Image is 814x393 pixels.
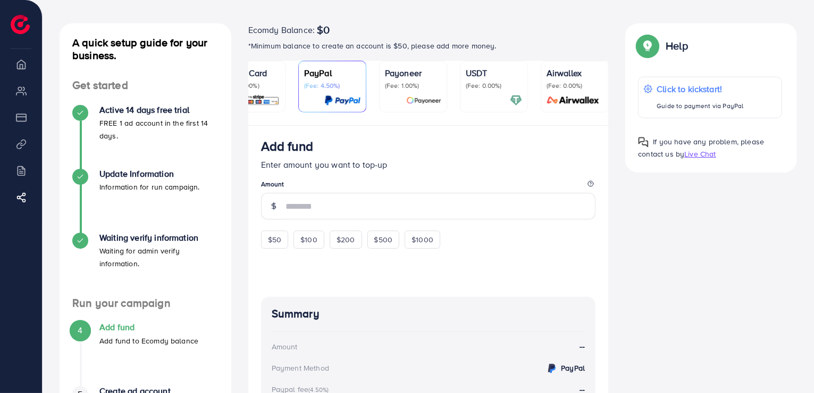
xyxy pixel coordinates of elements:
[272,363,329,373] div: Payment Method
[317,23,330,36] span: $0
[78,324,82,337] span: 4
[99,233,219,243] h4: Waiting verify information
[337,234,355,245] span: $200
[304,67,360,79] p: PayPal
[385,67,441,79] p: Payoneer
[60,36,231,62] h4: A quick setup guide for your business.
[248,39,609,52] p: *Minimum balance to create an account is $50, please add more money.
[60,79,231,92] h4: Get started
[412,234,433,245] span: $1000
[99,105,219,115] h4: Active 14 days free trial
[261,179,596,193] legend: Amount
[60,169,231,233] li: Update Information
[261,138,313,154] h3: Add fund
[223,67,280,79] p: Credit Card
[638,36,657,55] img: Popup guide
[638,136,764,159] span: If you have any problem, please contact us by
[510,94,522,107] img: card
[60,105,231,169] li: Active 14 days free trial
[547,81,603,90] p: (Fee: 0.00%)
[268,234,281,245] span: $50
[99,244,219,270] p: Waiting for admin verify information.
[261,158,596,171] p: Enter amount you want to top-up
[657,83,743,95] p: Click to kickstart!
[546,362,558,375] img: credit
[272,341,298,352] div: Amount
[60,233,231,297] li: Waiting verify information
[543,94,603,107] img: card
[11,15,30,34] img: logo
[406,94,441,107] img: card
[99,334,198,347] p: Add fund to Ecomdy balance
[272,307,585,321] h4: Summary
[666,39,688,52] p: Help
[60,322,231,386] li: Add fund
[385,81,441,90] p: (Fee: 1.00%)
[466,67,522,79] p: USDT
[60,297,231,310] h4: Run your campaign
[248,23,315,36] span: Ecomdy Balance:
[638,137,649,148] img: Popup guide
[374,234,393,245] span: $500
[324,94,360,107] img: card
[657,100,743,112] p: Guide to payment via PayPal
[99,322,198,332] h4: Add fund
[99,117,219,142] p: FREE 1 ad account in the first 14 days.
[99,169,200,179] h4: Update Information
[304,81,360,90] p: (Fee: 4.50%)
[769,345,806,385] iframe: Chat
[684,149,716,159] span: Live Chat
[561,363,585,373] strong: PayPal
[547,67,603,79] p: Airwallex
[466,81,522,90] p: (Fee: 0.00%)
[238,94,280,107] img: card
[99,181,200,193] p: Information for run campaign.
[300,234,317,245] span: $100
[223,81,280,90] p: (Fee: 4.00%)
[580,340,585,353] strong: --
